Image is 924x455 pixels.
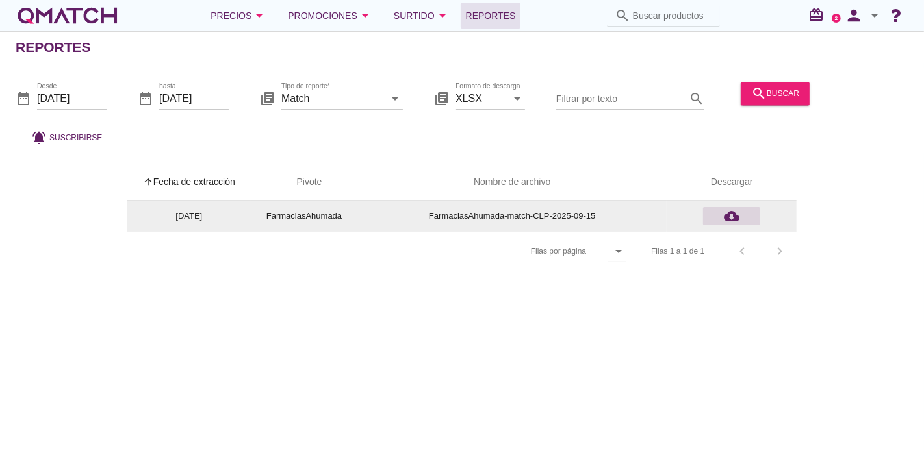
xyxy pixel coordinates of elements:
[651,245,704,257] div: Filas 1 a 1 de 1
[251,8,267,23] i: arrow_drop_down
[16,3,120,29] a: white-qmatch-logo
[383,3,461,29] button: Surtido
[832,14,841,23] a: 2
[37,88,107,109] input: Desde
[741,82,810,105] button: buscar
[159,88,229,109] input: hasta
[401,232,626,270] div: Filas por página
[835,15,838,21] text: 2
[434,91,450,106] i: library_books
[143,177,153,187] i: arrow_upward
[615,8,630,23] i: search
[751,86,767,101] i: search
[127,201,251,232] td: [DATE]
[633,5,712,26] input: Buscar productos
[21,126,112,149] button: Suscribirse
[808,7,829,23] i: redeem
[251,164,357,201] th: Pivote: Not sorted. Activate to sort ascending.
[16,37,91,58] h2: Reportes
[200,3,277,29] button: Precios
[509,91,525,106] i: arrow_drop_down
[435,8,450,23] i: arrow_drop_down
[16,91,31,106] i: date_range
[461,3,521,29] a: Reportes
[667,164,797,201] th: Descargar: Not sorted.
[357,164,667,201] th: Nombre de archivo: Not sorted.
[466,8,516,23] span: Reportes
[456,88,507,109] input: Formato de descarga
[288,8,373,23] div: Promociones
[357,201,667,232] td: FarmaciasAhumada-match-CLP-2025-09-15
[387,91,403,106] i: arrow_drop_down
[751,86,799,101] div: buscar
[556,88,686,109] input: Filtrar por texto
[357,8,373,23] i: arrow_drop_down
[611,243,626,259] i: arrow_drop_down
[211,8,267,23] div: Precios
[251,201,357,232] td: FarmaciasAhumada
[841,6,867,25] i: person
[277,3,383,29] button: Promociones
[689,91,704,106] i: search
[31,130,49,145] i: notifications_active
[260,91,276,106] i: library_books
[138,91,153,106] i: date_range
[49,132,102,143] span: Suscribirse
[867,8,882,23] i: arrow_drop_down
[281,88,385,109] input: Tipo de reporte*
[127,164,251,201] th: Fecha de extracción: Sorted ascending. Activate to sort descending.
[724,208,739,224] i: cloud_download
[394,8,450,23] div: Surtido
